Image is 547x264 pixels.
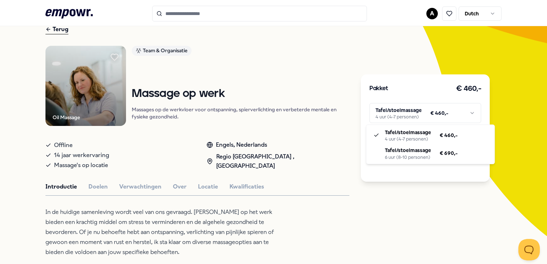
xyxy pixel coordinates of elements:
[440,149,458,157] span: € 690,-
[385,146,431,154] p: Tafel/stoelmassage
[385,128,431,136] p: Tafel/stoelmassage
[385,136,431,142] div: 4 uur (4-7 personen)
[440,131,458,139] span: € 460,-
[385,155,431,160] div: 6 uur (8-10 personen)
